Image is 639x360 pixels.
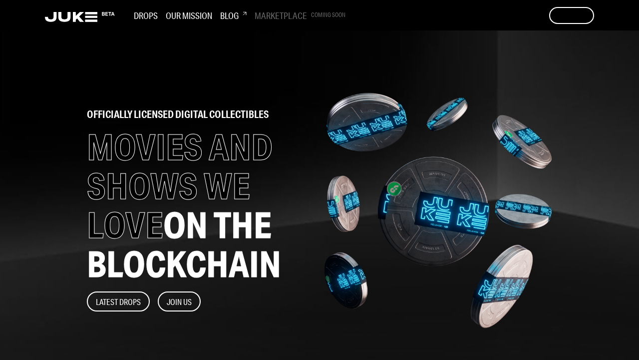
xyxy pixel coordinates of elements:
h3: Blog [220,10,247,21]
button: Latest Drops [87,291,150,311]
button: Join Us [158,291,201,311]
h2: officially licensed digital collectibles [87,109,305,119]
h1: MOVIES AND SHOWS WE LOVE [87,127,305,283]
span: ON THE BLOCKCHAIN [87,203,281,285]
h3: Our Mission [166,10,212,21]
h3: Drops [134,10,158,21]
